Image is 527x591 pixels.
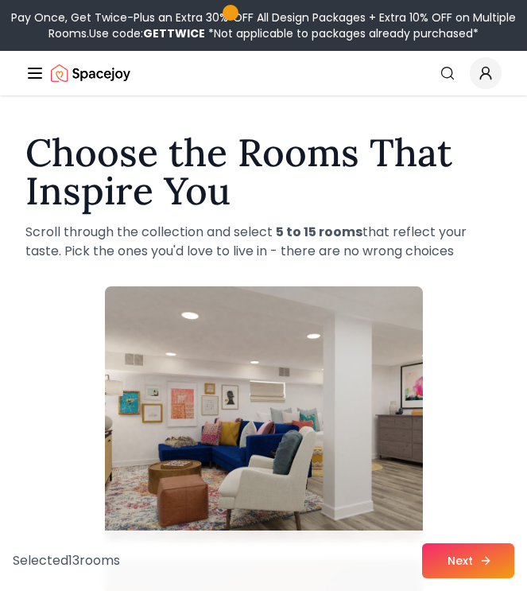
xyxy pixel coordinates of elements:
a: Spacejoy [51,57,130,89]
img: Room room-1 [105,286,423,541]
p: Selected 13 room s [13,551,120,570]
button: Next [422,543,514,578]
nav: Global [25,51,502,95]
span: *Not applicable to packages already purchased* [205,25,479,41]
b: GETTWICE [143,25,205,41]
img: Spacejoy Logo [51,57,130,89]
strong: 5 to 15 rooms [276,223,362,241]
span: Use code: [89,25,205,41]
p: Scroll through the collection and select that reflect your taste. Pick the ones you'd love to liv... [25,223,502,261]
div: Pay Once, Get Twice-Plus an Extra 30% OFF All Design Packages + Extra 10% OFF on Multiple Rooms. [6,10,521,41]
h1: Choose the Rooms That Inspire You [25,134,502,210]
